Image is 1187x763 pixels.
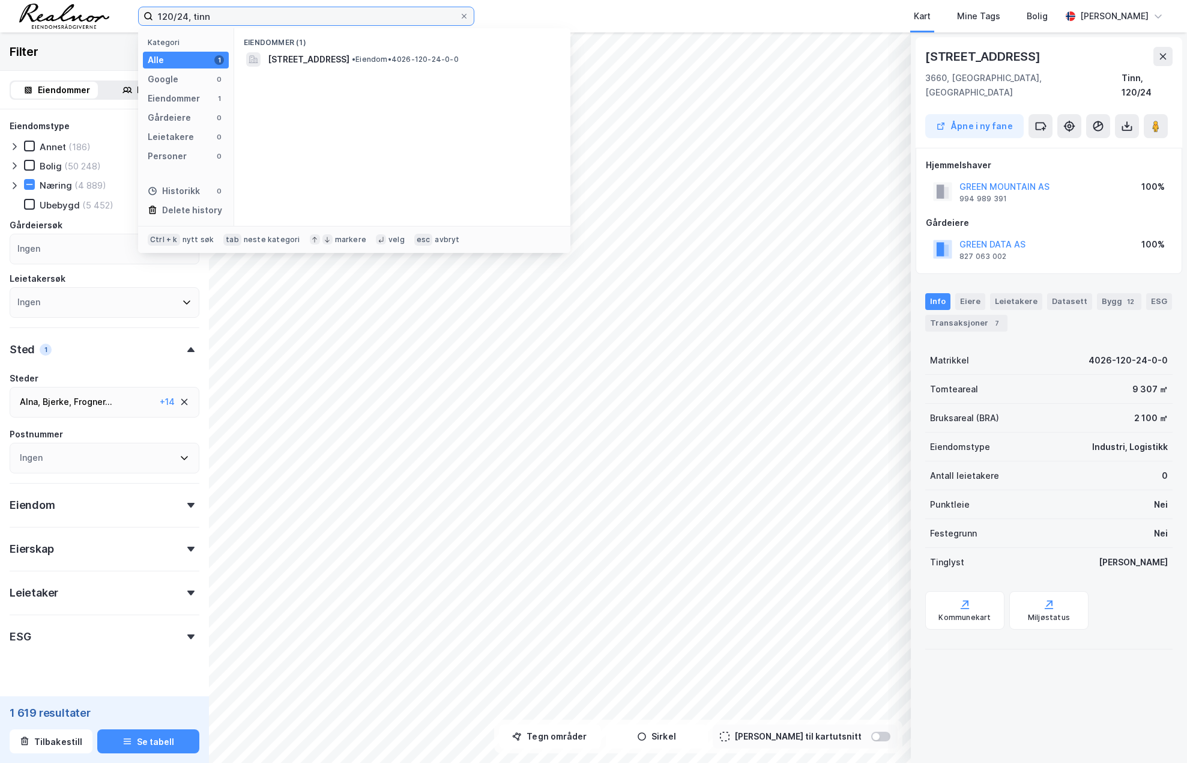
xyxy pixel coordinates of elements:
button: Se tabell [97,729,199,753]
button: Tegn områder [499,725,601,749]
div: Ingen [17,295,40,309]
img: realnor-logo.934646d98de889bb5806.png [19,4,109,29]
div: Transaksjoner [925,315,1007,332]
div: (5 452) [82,199,113,211]
div: Bruksareal (BRA) [930,411,999,425]
div: Festegrunn [930,526,977,541]
div: Leietakere [137,83,183,97]
div: Leietakersøk [10,272,65,286]
div: (50 248) [64,160,101,172]
div: tab [223,234,241,246]
div: Leietaker [10,586,58,600]
div: nytt søk [183,235,214,245]
div: avbryt [435,235,459,245]
div: 1 [214,94,224,103]
div: 7 [991,317,1003,329]
div: Industri, Logistikk [1092,440,1168,454]
div: Kommunekart [938,613,991,622]
div: Delete history [162,203,222,217]
div: Leietakere [148,130,194,144]
div: 0 [214,132,224,142]
div: 0 [1162,469,1168,483]
div: Bygg [1097,293,1141,310]
div: 1 619 resultater [10,705,199,720]
div: Bjerke , [43,395,71,409]
div: 0 [214,113,224,123]
div: Alna , [20,395,40,409]
div: (186) [68,141,91,153]
div: Ctrl + k [148,234,180,246]
div: 1 [214,55,224,65]
div: Eiendommer (1) [234,28,570,50]
div: Bolig [1027,9,1048,23]
button: Tilbakestill [10,729,92,753]
div: Sted [10,342,35,357]
div: Gårdeiere [926,216,1172,230]
div: Miljøstatus [1028,613,1070,622]
div: Steder [10,371,38,386]
input: Søk på adresse, matrikkel, gårdeiere, leietakere eller personer [153,7,459,25]
div: Eiere [955,293,985,310]
div: Frogner ... [74,395,112,409]
div: 3660, [GEOGRAPHIC_DATA], [GEOGRAPHIC_DATA] [925,71,1122,100]
div: (4 889) [74,180,106,191]
div: Eiendomstype [930,440,990,454]
div: 12 [1125,296,1137,308]
div: Eiendom [10,498,55,512]
div: Kategori [148,38,229,47]
div: Næring [40,180,72,191]
div: 1 [40,344,52,356]
div: Info [925,293,950,310]
div: Nei [1154,497,1168,512]
div: [PERSON_NAME] [1080,9,1149,23]
iframe: Chat Widget [1127,705,1187,763]
div: Eiendommer [148,91,200,106]
span: [STREET_ADDRESS] [268,52,349,67]
div: Eiendomstype [10,119,70,133]
div: markere [335,235,366,245]
div: Leietakere [990,293,1042,310]
div: Hjemmelshaver [926,158,1172,172]
div: 994 989 391 [959,194,1007,204]
div: 827 063 002 [959,252,1006,261]
div: Postnummer [10,427,63,442]
div: Ubebygd [40,199,80,211]
div: Tinn, 120/24 [1122,71,1173,100]
div: 0 [214,186,224,196]
div: Nei [1154,526,1168,541]
span: • [352,55,355,64]
div: 0 [214,151,224,161]
div: 2 100 ㎡ [1134,411,1168,425]
div: Tomteareal [930,382,978,397]
div: 9 307 ㎡ [1132,382,1168,397]
div: ESG [10,630,31,644]
div: Antall leietakere [930,469,999,483]
div: Eierskap [10,542,53,556]
div: ESG [1146,293,1172,310]
div: esc [414,234,433,246]
div: Gårdeiere [148,111,191,125]
div: [PERSON_NAME] [1099,555,1168,570]
div: Punktleie [930,497,970,512]
div: Annet [40,141,66,153]
button: Sirkel [606,725,708,749]
div: Alle [148,53,164,67]
div: 0 [214,74,224,84]
div: Matrikkel [930,353,969,368]
div: Bolig [40,160,62,172]
div: Tinglyst [930,555,964,570]
span: Eiendom • 4026-120-24-0-0 [352,55,459,64]
div: [STREET_ADDRESS] [925,47,1043,66]
div: Datasett [1047,293,1092,310]
div: velg [388,235,405,245]
div: 100% [1141,180,1165,194]
div: Kontrollprogram for chat [1127,705,1187,763]
div: Kart [914,9,931,23]
div: Personer [148,149,187,163]
div: 4026-120-24-0-0 [1089,353,1168,368]
div: Ingen [17,242,40,256]
div: + 14 [160,395,175,409]
div: [PERSON_NAME] til kartutsnitt [734,729,862,744]
div: 100% [1141,237,1165,252]
div: neste kategori [244,235,300,245]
